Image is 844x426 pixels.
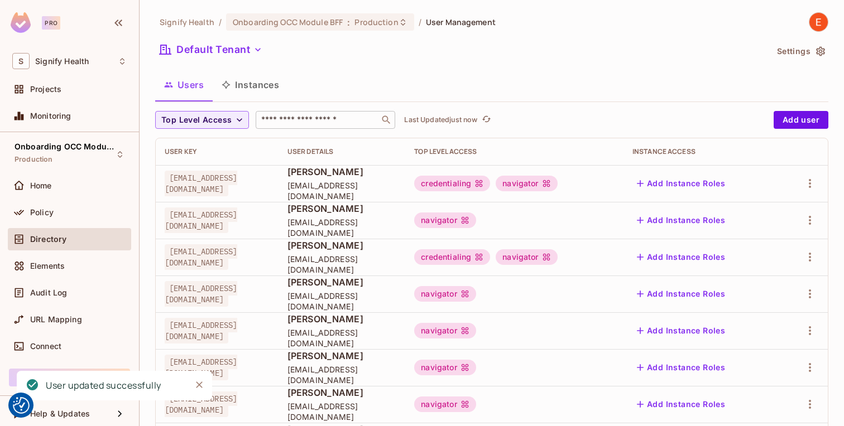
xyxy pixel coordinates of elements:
div: User Key [165,147,270,156]
div: User updated successfully [46,379,161,393]
span: Workspace: Signify Health [35,57,89,66]
img: Revisit consent button [13,397,30,414]
button: Add Instance Roles [632,395,730,413]
button: Add Instance Roles [632,211,730,229]
span: [EMAIL_ADDRESS][DOMAIN_NAME] [165,318,237,343]
button: Settings [773,42,828,60]
p: Last Updated just now [404,115,477,124]
span: [EMAIL_ADDRESS][DOMAIN_NAME] [165,391,237,417]
div: navigator [414,396,476,412]
div: Instance Access [632,147,770,156]
span: [EMAIL_ADDRESS][DOMAIN_NAME] [287,327,397,348]
img: SReyMgAAAABJRU5ErkJggg== [11,12,31,33]
span: Monitoring [30,112,71,120]
span: [EMAIL_ADDRESS][DOMAIN_NAME] [165,171,237,196]
div: credentialing [414,176,490,191]
span: Production [354,17,398,27]
span: URL Mapping [30,315,82,324]
span: [PERSON_NAME] [287,276,397,288]
span: Onboarding OCC Module BFF [15,142,115,151]
span: [EMAIL_ADDRESS][DOMAIN_NAME] [287,364,397,385]
div: navigator [414,360,476,375]
div: User Details [287,147,397,156]
div: credentialing [414,249,490,265]
span: User Management [426,17,496,27]
button: Top Level Access [155,111,249,129]
button: Add user [774,111,828,129]
img: Ebin Chathoth Sleeba [809,13,828,31]
span: Top Level Access [161,113,232,127]
div: Top Level Access [414,147,615,156]
span: [EMAIL_ADDRESS][DOMAIN_NAME] [287,217,397,238]
span: [PERSON_NAME] [287,350,397,362]
span: [EMAIL_ADDRESS][DOMAIN_NAME] [287,254,397,275]
span: : [347,18,351,27]
button: Add Instance Roles [632,248,730,266]
span: [PERSON_NAME] [287,239,397,251]
button: refresh [479,113,493,127]
span: Directory [30,235,66,244]
button: Consent Preferences [13,397,30,414]
button: Add Instance Roles [632,285,730,303]
button: Users [155,71,213,99]
span: S [12,53,30,69]
div: navigator [414,212,476,228]
span: [EMAIL_ADDRESS][DOMAIN_NAME] [165,244,237,270]
span: [EMAIL_ADDRESS][DOMAIN_NAME] [287,180,397,201]
span: Connect [30,342,61,351]
span: refresh [482,114,491,125]
div: navigator [496,249,557,265]
li: / [419,17,421,27]
button: Close [191,376,208,393]
span: the active workspace [160,17,214,27]
div: navigator [496,176,557,191]
span: [EMAIL_ADDRESS][DOMAIN_NAME] [165,207,237,233]
div: navigator [414,286,476,302]
span: [EMAIL_ADDRESS][DOMAIN_NAME] [287,401,397,422]
button: Add Instance Roles [632,322,730,340]
span: [PERSON_NAME] [287,386,397,399]
span: Home [30,181,52,190]
button: Instances [213,71,288,99]
span: [PERSON_NAME] [287,202,397,215]
span: [EMAIL_ADDRESS][DOMAIN_NAME] [165,355,237,380]
div: Pro [42,16,60,30]
button: Add Instance Roles [632,359,730,376]
button: Default Tenant [155,41,267,59]
span: Audit Log [30,288,67,297]
span: Elements [30,262,65,270]
span: Projects [30,85,61,94]
div: navigator [414,323,476,338]
span: [PERSON_NAME] [287,166,397,178]
span: [PERSON_NAME] [287,313,397,325]
button: Add Instance Roles [632,175,730,192]
li: / [219,17,222,27]
span: Onboarding OCC Module BFF [233,17,343,27]
span: Click to refresh data [477,113,493,127]
span: [EMAIL_ADDRESS][DOMAIN_NAME] [287,291,397,312]
span: Policy [30,208,54,217]
span: Production [15,155,53,164]
span: [EMAIL_ADDRESS][DOMAIN_NAME] [165,281,237,307]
